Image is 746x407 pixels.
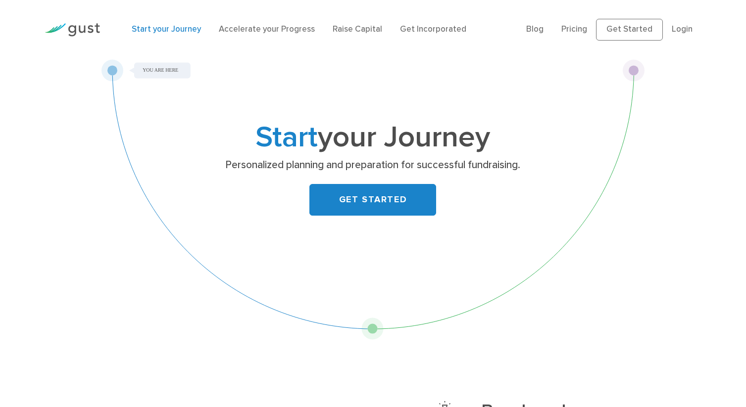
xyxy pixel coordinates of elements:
a: Get Started [596,19,663,41]
a: Blog [526,24,544,34]
span: Start [255,120,318,155]
a: Login [672,24,693,34]
p: Personalized planning and preparation for successful fundraising. [181,158,565,172]
a: Pricing [561,24,587,34]
a: Start your Journey [132,24,201,34]
a: GET STARTED [309,184,436,216]
img: Gust Logo [45,23,100,37]
a: Accelerate your Progress [219,24,315,34]
a: Get Incorporated [400,24,466,34]
h1: your Journey [177,124,568,151]
a: Raise Capital [333,24,382,34]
